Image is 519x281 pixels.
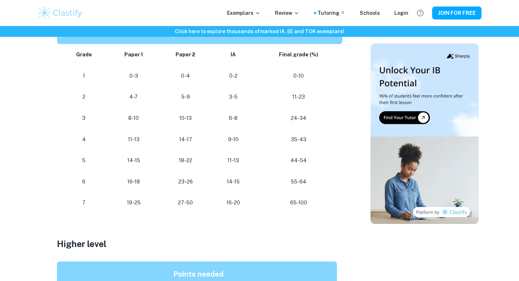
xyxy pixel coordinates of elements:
[394,9,408,17] a: Login
[218,156,249,165] p: 11-13
[165,177,207,187] p: 23-26
[218,113,249,123] p: 6-8
[66,156,102,165] p: 5
[114,113,154,123] p: 8-10
[114,177,154,187] p: 16-18
[231,52,236,57] strong: IA
[114,92,154,102] p: 4-7
[165,135,207,144] p: 14-17
[318,9,345,17] a: Tutoring
[279,52,318,57] strong: Final grade (%)
[218,177,249,187] p: 14-15
[76,52,92,57] strong: Grade
[165,71,207,81] p: 0-4
[261,177,337,187] p: 55-64
[66,135,102,144] p: 4
[261,156,337,165] p: 44-54
[124,52,143,57] strong: Paper 1
[165,113,207,123] p: 10-13
[66,177,102,187] p: 6
[218,198,249,208] p: 16-20
[176,52,195,57] strong: Paper 2
[66,92,102,102] p: 2
[114,71,154,81] p: 0-3
[432,7,482,20] button: JOIN FOR FREE
[371,43,479,224] img: Thumbnail
[114,156,154,165] p: 14-15
[261,198,337,208] p: 65-100
[218,92,249,102] p: 3-5
[66,113,102,123] p: 3
[114,198,154,208] p: 19-25
[261,135,337,144] p: 35-43
[275,9,300,17] p: Review
[261,71,337,81] p: 0-10
[37,6,83,20] img: Clastify logo
[261,92,337,102] p: 11-23
[360,9,380,17] a: Schools
[173,270,223,278] strong: Points needed
[414,7,426,19] button: Help and Feedback
[57,237,345,250] h3: Higher level
[165,92,207,102] p: 5-9
[261,113,337,123] p: 24-34
[66,71,102,81] p: 1
[165,198,207,208] p: 27-50
[218,71,249,81] p: 0-2
[66,198,102,208] p: 7
[114,135,154,144] p: 11-13
[218,135,249,144] p: 9-10
[165,156,207,165] p: 18-22
[227,9,261,17] p: Exemplars
[1,27,518,35] h6: Click here to explore thousands of marked IA, EE and TOK exemplars !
